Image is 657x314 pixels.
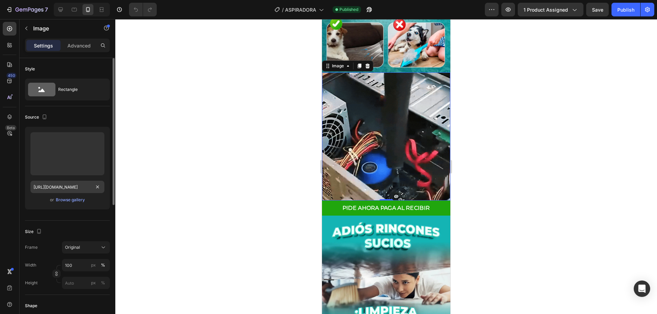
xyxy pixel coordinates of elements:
button: % [89,261,98,269]
div: Source [25,113,49,122]
span: Save [592,7,603,13]
span: ASPIRADORA [285,6,316,13]
div: Shape [25,303,37,309]
button: Publish [611,3,640,16]
div: px [91,280,96,286]
span: Published [339,6,358,13]
button: 1 product assigned [518,3,583,16]
span: Original [65,244,80,250]
button: 7 [3,3,51,16]
div: Rectangle [58,82,100,97]
span: / [282,6,284,13]
p: 7 [45,5,48,14]
img: preview-image [30,132,104,175]
div: % [101,280,105,286]
button: px [99,261,107,269]
div: Open Intercom Messenger [634,281,650,297]
div: px [91,262,96,268]
button: Save [586,3,609,16]
div: Size [25,227,43,236]
input: px% [62,259,110,271]
button: Original [62,241,110,254]
button: % [89,279,98,287]
span: or [50,196,54,204]
div: Beta [5,125,16,131]
label: Height [25,280,38,286]
div: 450 [7,73,16,78]
label: Width [25,262,36,268]
p: Advanced [67,42,91,49]
iframe: Design area [322,19,450,314]
label: Frame [25,244,38,250]
p: Image [33,24,91,32]
button: px [99,279,107,287]
input: https://example.com/image.jpg [30,181,104,193]
div: Undo/Redo [129,3,157,16]
button: Browse gallery [55,196,85,203]
p: Settings [34,42,53,49]
input: px% [62,277,110,289]
div: Style [25,66,35,72]
div: % [101,262,105,268]
div: Browse gallery [56,197,85,203]
span: 1 product assigned [524,6,568,13]
div: Publish [617,6,634,13]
